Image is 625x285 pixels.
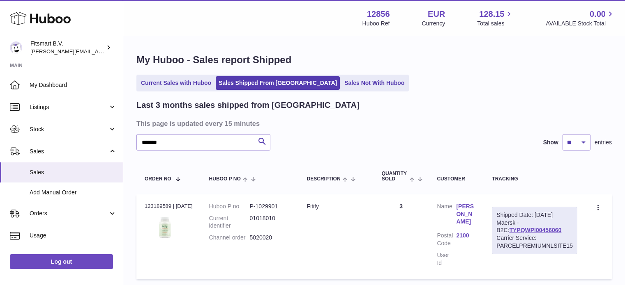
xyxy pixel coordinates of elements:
span: 0.00 [590,9,606,20]
div: Huboo Ref [362,20,390,27]
a: Sales Not With Huboo [341,76,407,90]
h2: Last 3 months sales shipped from [GEOGRAPHIC_DATA] [136,100,360,111]
a: Sales Shipped From [GEOGRAPHIC_DATA] [216,76,340,90]
div: Carrier Service: PARCELPREMIUMNLSITE15 [496,234,573,250]
a: 2100 [456,232,475,239]
strong: EUR [428,9,445,20]
span: Description [307,176,341,182]
dt: Postal Code [437,232,456,247]
label: Show [543,139,558,146]
div: Currency [422,20,445,27]
dt: Huboo P no [209,203,250,210]
span: 128.15 [479,9,504,20]
a: Log out [10,254,113,269]
dt: User Id [437,251,456,267]
a: TYPQWPI00456060 [509,227,561,233]
span: Stock [30,125,108,133]
span: Quantity Sold [382,171,408,182]
dt: Current identifier [209,214,250,230]
a: Current Sales with Huboo [138,76,214,90]
dd: 5020020 [250,234,291,242]
td: 3 [374,194,429,279]
h3: This page is updated every 15 minutes [136,119,610,128]
span: Sales [30,148,108,155]
div: Fitsmart B.V. [30,40,104,55]
dd: 01018010 [250,214,291,230]
img: 128561739542540.png [145,212,186,242]
span: Usage [30,232,117,239]
a: 128.15 Total sales [477,9,514,27]
span: Order No [145,176,171,182]
a: [PERSON_NAME] [456,203,475,226]
div: Customer [437,176,475,182]
div: 123189589 | [DATE] [145,203,193,210]
span: [PERSON_NAME][EMAIL_ADDRESS][DOMAIN_NAME] [30,48,165,55]
strong: 12856 [367,9,390,20]
span: Sales [30,169,117,176]
dd: P-1029901 [250,203,291,210]
span: Listings [30,103,108,111]
div: Maersk - B2C: [492,207,577,254]
span: entries [595,139,612,146]
span: Add Manual Order [30,189,117,196]
a: 0.00 AVAILABLE Stock Total [546,9,615,27]
span: Total sales [477,20,514,27]
span: Huboo P no [209,176,241,182]
span: My Dashboard [30,81,117,89]
dt: Channel order [209,234,250,242]
div: Shipped Date: [DATE] [496,211,573,219]
img: jonathan@leaderoo.com [10,41,22,54]
dt: Name [437,203,456,228]
h1: My Huboo - Sales report Shipped [136,53,612,66]
span: Orders [30,210,108,217]
div: Fitify [307,203,365,210]
span: AVAILABLE Stock Total [546,20,615,27]
div: Tracking [492,176,577,182]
